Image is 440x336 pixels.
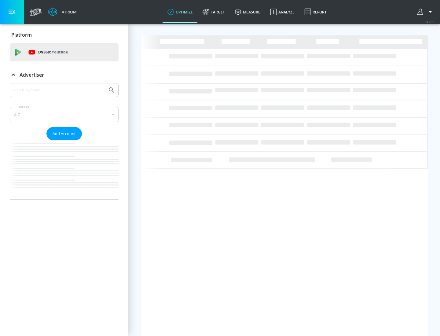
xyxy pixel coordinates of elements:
a: Analyze [265,1,299,23]
div: A-Z [10,107,119,122]
div: DV360: Youtube [10,43,119,61]
p: DV360: [38,49,68,56]
p: Advertiser [20,71,44,78]
a: Target [198,1,230,23]
div: Platform [10,26,119,43]
p: Youtube [52,49,68,55]
span: v 4.25.2 [425,20,434,24]
div: Atrium [59,9,77,15]
label: Sort By [17,105,31,109]
button: Add Account [46,127,82,140]
div: Advertiser [10,83,119,199]
a: optimize [163,1,198,23]
p: Platform [11,31,32,38]
div: Advertiser [10,66,119,83]
a: Report [299,1,332,23]
nav: list of Advertiser [10,140,119,199]
a: measure [230,1,265,23]
input: Search by name [12,86,105,94]
span: Add Account [53,130,76,137]
a: Atrium [48,7,77,16]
